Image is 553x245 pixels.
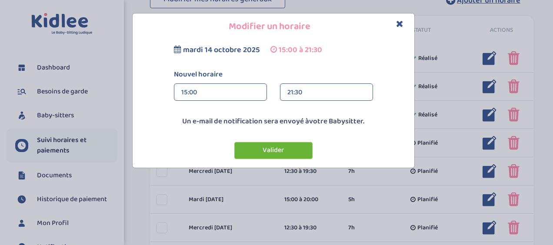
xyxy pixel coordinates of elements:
span: votre Babysitter. [309,116,364,127]
label: Nouvel horaire [167,69,380,80]
h4: Modifier un horaire [139,20,408,33]
button: Close [396,19,403,29]
div: 15:00 [181,84,260,101]
button: Valider [234,142,313,159]
div: 21:30 [287,84,366,101]
span: mardi 14 octobre 2025 [183,44,260,56]
p: Un e-mail de notification sera envoyé à [135,116,412,127]
span: 15:00 à 21:30 [279,44,322,56]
